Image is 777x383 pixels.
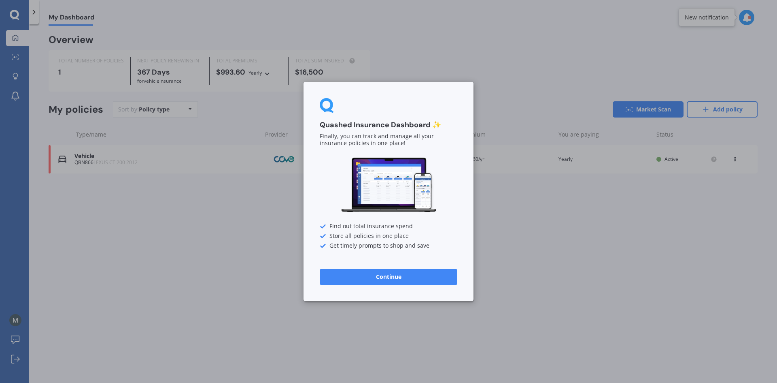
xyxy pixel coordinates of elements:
div: Store all policies in one place [320,233,457,240]
div: Get timely prompts to shop and save [320,243,457,249]
button: Continue [320,269,457,285]
p: Finally, you can track and manage all your insurance policies in one place! [320,133,457,147]
img: Dashboard [340,156,437,214]
h3: Quashed Insurance Dashboard ✨ [320,120,457,130]
div: Find out total insurance spend [320,223,457,230]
